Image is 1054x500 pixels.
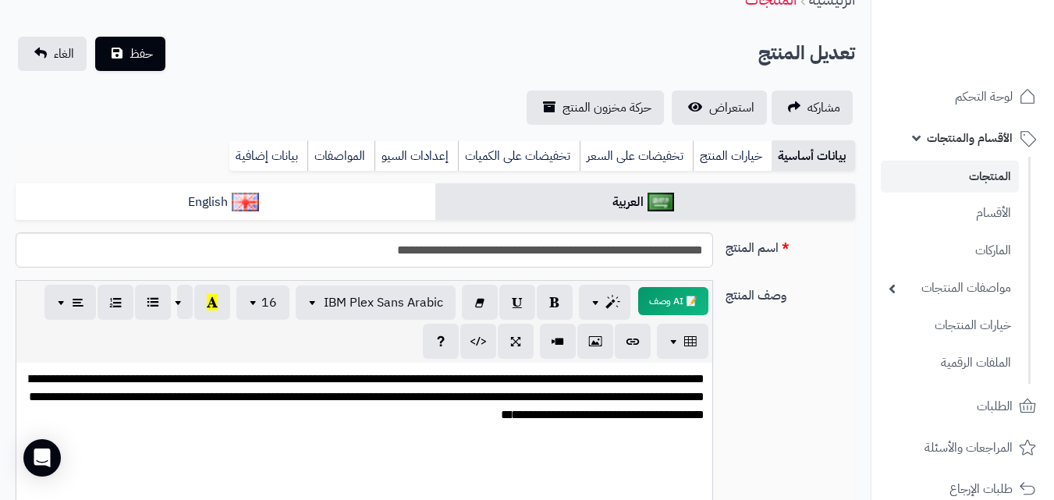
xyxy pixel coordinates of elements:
[881,78,1045,115] a: لوحة التحكم
[562,98,651,117] span: حركة مخزون المنتج
[648,193,675,211] img: العربية
[924,437,1013,459] span: المراجعات والأسئلة
[307,140,374,172] a: المواصفات
[881,309,1019,342] a: خيارات المنتجات
[229,140,307,172] a: بيانات إضافية
[772,140,855,172] a: بيانات أساسية
[435,183,855,222] a: العربية
[955,86,1013,108] span: لوحة التحكم
[881,161,1019,193] a: المنتجات
[638,287,708,315] button: 📝 AI وصف
[580,140,693,172] a: تخفيضات على السعر
[693,140,772,172] a: خيارات المنتج
[927,127,1013,149] span: الأقسام والمنتجات
[881,388,1045,425] a: الطلبات
[881,271,1019,305] a: مواصفات المنتجات
[719,232,861,257] label: اسم المنتج
[772,90,853,125] a: مشاركه
[16,183,435,222] a: English
[881,429,1045,466] a: المراجعات والأسئلة
[977,395,1013,417] span: الطلبات
[458,140,580,172] a: تخفيضات على الكميات
[18,37,87,71] a: الغاء
[949,478,1013,500] span: طلبات الإرجاع
[527,90,664,125] a: حركة مخزون المنتج
[374,140,458,172] a: إعدادات السيو
[881,234,1019,268] a: الماركات
[881,346,1019,380] a: الملفات الرقمية
[758,37,855,69] h2: تعديل المنتج
[296,285,456,320] button: IBM Plex Sans Arabic
[261,293,277,312] span: 16
[324,293,443,312] span: IBM Plex Sans Arabic
[881,197,1019,230] a: الأقسام
[709,98,754,117] span: استعراض
[672,90,767,125] a: استعراض
[236,285,289,320] button: 16
[130,44,153,63] span: حفظ
[719,280,861,305] label: وصف المنتج
[54,44,74,63] span: الغاء
[23,439,61,477] div: Open Intercom Messenger
[95,37,165,71] button: حفظ
[232,193,259,211] img: English
[807,98,840,117] span: مشاركه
